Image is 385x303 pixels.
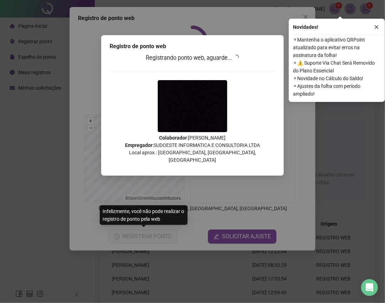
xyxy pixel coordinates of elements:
span: ⚬ Ajustes da folha com período ampliado! [293,82,381,98]
strong: Colaborador [159,135,187,141]
span: Novidades ! [293,23,318,31]
h3: Registrando ponto web, aguarde... [110,53,275,63]
strong: Empregador [125,142,152,148]
img: 2Q== [158,80,227,132]
div: Infelizmente, você não pode realizar o registro de ponto pela web [100,205,188,225]
div: Open Intercom Messenger [361,279,378,296]
span: close [374,25,379,30]
span: ⚬ Mantenha o aplicativo QRPoint atualizado para evitar erros na assinatura da folha! [293,36,381,59]
span: ⚬ Novidade no Cálculo do Saldo! [293,75,381,82]
span: loading [233,55,239,60]
p: : [PERSON_NAME] : SUDOESTE INFORMATICA E CONSULTORIA LTDA Local aprox.: [GEOGRAPHIC_DATA], [GEOGR... [110,134,275,164]
div: Registro de ponto web [110,42,275,51]
span: ⚬ ⚠️ Suporte Via Chat Será Removido do Plano Essencial [293,59,381,75]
